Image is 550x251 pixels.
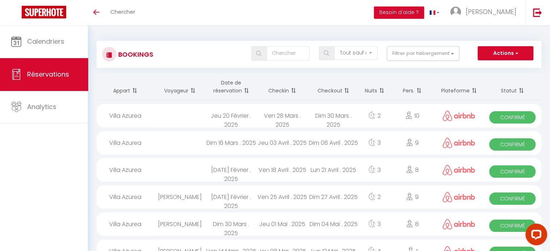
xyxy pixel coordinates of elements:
img: ... [450,7,461,17]
img: logout [533,8,542,17]
img: Super Booking [22,6,66,18]
th: Sort by people [390,73,435,100]
iframe: LiveChat chat widget [520,221,550,251]
th: Sort by nights [359,73,390,100]
th: Sort by booking date [205,73,256,100]
th: Sort by rentals [97,73,154,100]
button: Actions [478,46,533,61]
h3: Bookings [116,46,153,62]
input: Chercher [267,46,310,61]
span: Analytics [27,102,56,111]
th: Sort by checkout [308,73,359,100]
span: [PERSON_NAME] [466,7,516,16]
span: Chercher [110,8,135,16]
th: Sort by checkin [257,73,308,100]
span: Réservations [27,70,69,79]
button: Filtrer par hébergement [387,46,459,61]
th: Sort by channel [435,73,483,100]
th: Sort by guest [154,73,205,100]
span: Calendriers [27,37,64,46]
th: Sort by status [483,73,541,100]
button: Besoin d'aide ? [374,7,424,19]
